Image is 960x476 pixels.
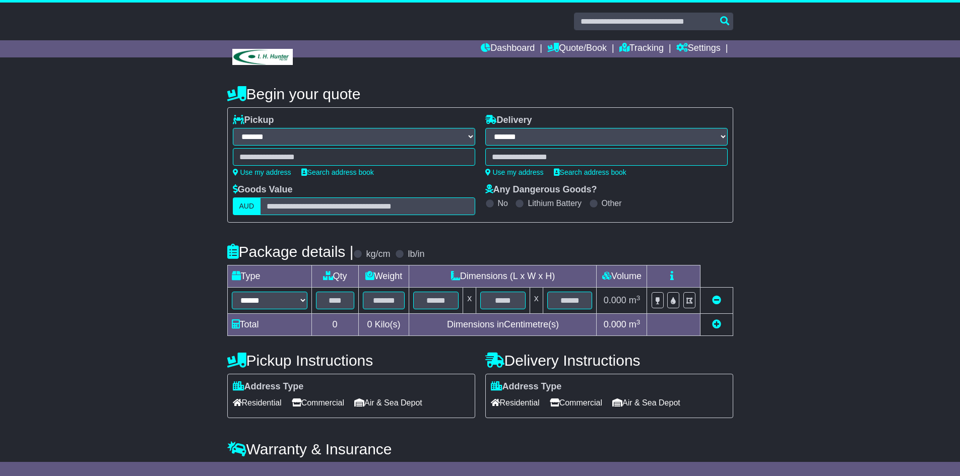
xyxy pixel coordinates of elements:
[227,314,311,336] td: Total
[408,249,424,260] label: lb/in
[676,40,721,57] a: Settings
[629,319,641,329] span: m
[292,395,344,411] span: Commercial
[367,319,372,329] span: 0
[629,295,641,305] span: m
[366,249,390,260] label: kg/cm
[233,395,282,411] span: Residential
[358,314,409,336] td: Kilo(s)
[530,288,543,314] td: x
[463,288,476,314] td: x
[227,441,733,457] h4: Warranty & Insurance
[619,40,664,57] a: Tracking
[712,319,721,329] a: Add new item
[604,319,626,329] span: 0.000
[227,243,354,260] h4: Package details |
[636,318,641,326] sup: 3
[550,395,602,411] span: Commercial
[485,184,597,195] label: Any Dangerous Goods?
[604,295,626,305] span: 0.000
[498,198,508,208] label: No
[712,295,721,305] a: Remove this item
[358,265,409,288] td: Weight
[227,352,475,369] h4: Pickup Instructions
[227,86,733,102] h4: Begin your quote
[301,168,374,176] a: Search address book
[354,395,422,411] span: Air & Sea Depot
[485,115,532,126] label: Delivery
[233,184,293,195] label: Goods Value
[409,265,597,288] td: Dimensions (L x W x H)
[227,265,311,288] td: Type
[528,198,582,208] label: Lithium Battery
[597,265,647,288] td: Volume
[554,168,626,176] a: Search address book
[491,381,562,392] label: Address Type
[233,115,274,126] label: Pickup
[233,197,261,215] label: AUD
[409,314,597,336] td: Dimensions in Centimetre(s)
[485,168,544,176] a: Use my address
[481,40,535,57] a: Dashboard
[233,381,304,392] label: Address Type
[485,352,733,369] h4: Delivery Instructions
[491,395,540,411] span: Residential
[311,314,358,336] td: 0
[233,168,291,176] a: Use my address
[311,265,358,288] td: Qty
[636,294,641,302] sup: 3
[612,395,680,411] span: Air & Sea Depot
[602,198,622,208] label: Other
[547,40,607,57] a: Quote/Book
